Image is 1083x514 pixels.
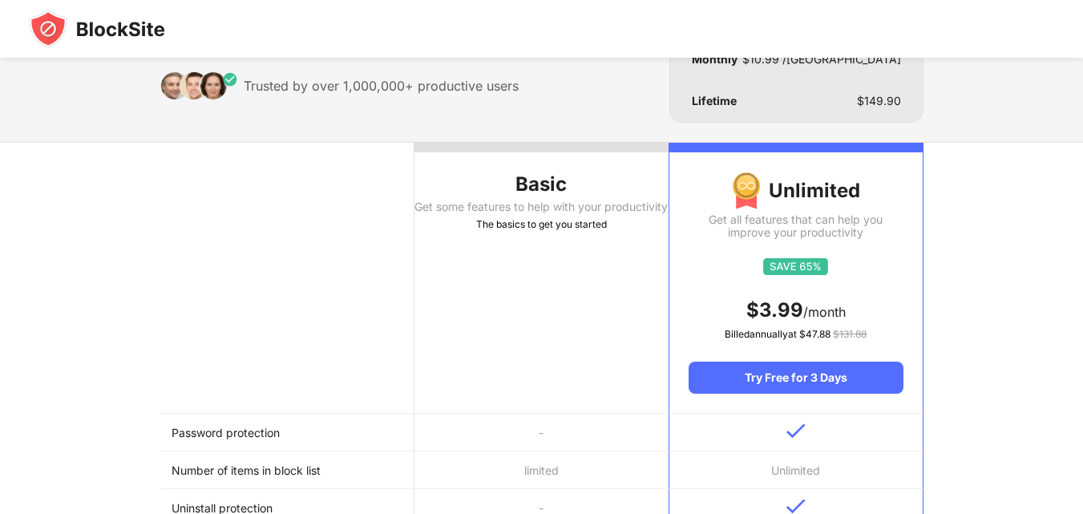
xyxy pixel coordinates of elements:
[414,451,669,489] td: limited
[160,71,238,100] img: trusted-by.svg
[689,362,903,394] div: Try Free for 3 Days
[692,95,737,107] div: Lifetime
[763,258,828,275] img: save65.svg
[160,451,414,489] td: Number of items in block list
[689,172,903,210] div: Unlimited
[857,95,901,107] div: $ 149.90
[692,53,737,66] div: Monthly
[669,451,923,489] td: Unlimited
[414,200,669,213] div: Get some features to help with your productivity
[689,297,903,323] div: /month
[244,78,519,94] div: Trusted by over 1,000,000+ productive users
[689,326,903,342] div: Billed annually at $ 47.88
[786,423,806,439] img: v-blue.svg
[732,172,761,210] img: img-premium-medal
[414,414,669,451] td: -
[742,53,901,66] div: $ 10.99 /[GEOGRAPHIC_DATA]
[160,414,414,451] td: Password protection
[833,328,867,340] span: $ 131.88
[746,298,803,322] span: $ 3.99
[29,10,165,48] img: blocksite-icon-black.svg
[414,217,669,233] div: The basics to get you started
[414,172,669,197] div: Basic
[689,213,903,239] div: Get all features that can help you improve your productivity
[786,499,806,514] img: v-blue.svg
